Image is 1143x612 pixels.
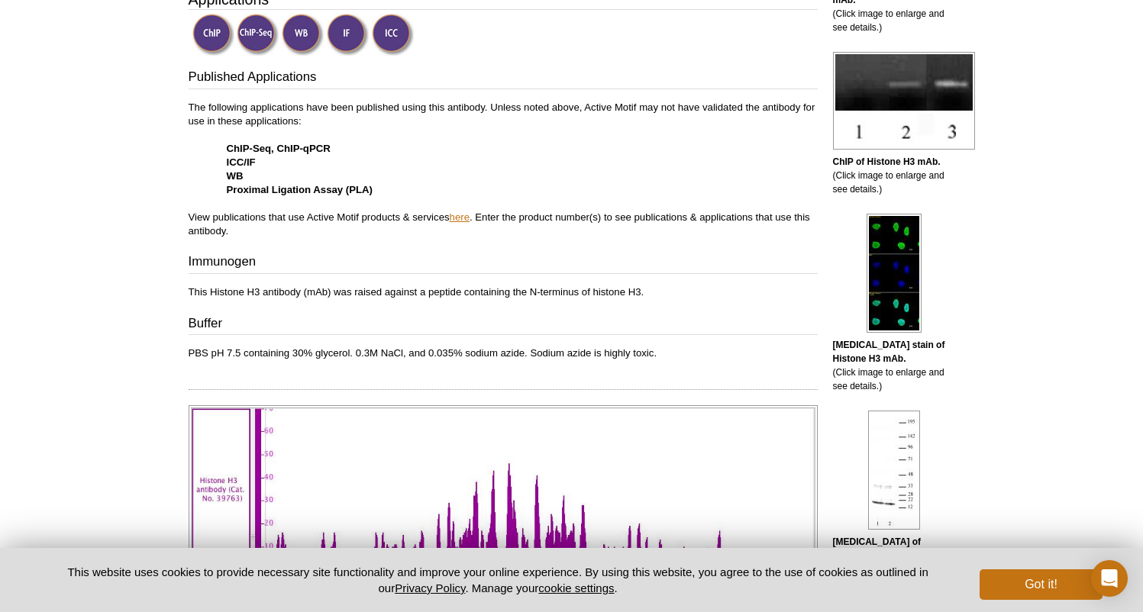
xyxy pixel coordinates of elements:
[227,170,244,182] strong: WB
[372,14,414,56] img: Immunocytochemistry Validated
[833,338,955,393] p: (Click image to enlarge and see details.)
[227,184,373,195] strong: Proximal Ligation Assay (PLA)
[227,156,256,168] strong: ICC/IF
[395,581,465,594] a: Privacy Policy
[833,340,945,364] b: [MEDICAL_DATA] stain of Histone H3 mAb.
[189,285,818,299] p: This Histone H3 antibody (mAb) was raised against a peptide containing the N-terminus of histone H3.
[189,346,818,360] p: PBS pH 7.5 containing 30% glycerol. 0.3M NaCl, and 0.035% sodium azide. Sodium azide is highly to...
[833,156,941,167] b: ChIP of Histone H3 mAb.
[189,253,818,274] h3: Immunogen
[41,564,955,596] p: This website uses cookies to provide necessary site functionality and improve your online experie...
[282,14,324,56] img: Western Blot Validated
[833,536,922,561] b: [MEDICAL_DATA] of Histone H3 mAb.
[833,535,955,590] p: (Click image to enlarge and see details.)
[237,14,279,56] img: ChIP-Seq Validated
[538,581,614,594] button: cookie settings
[833,52,975,150] img: Histone H3 antibody (mAb) tested by ChIP.
[1091,560,1128,597] div: Open Intercom Messenger
[833,155,955,196] p: (Click image to enlarge and see details.)
[227,143,331,154] strong: ChIP-Seq, ChIP-qPCR
[189,68,818,89] h3: Published Applications
[980,569,1102,600] button: Got it!
[327,14,369,56] img: Immunofluorescence Validated
[867,214,922,333] img: Histone H3 antibody (mAb) tested by immunofluorescence.
[189,314,818,336] h3: Buffer
[450,211,470,223] a: here
[868,411,920,530] img: Histone H3 antibody (mAb) tested by Western blot.
[192,14,234,56] img: ChIP Validated
[189,101,818,238] p: The following applications have been published using this antibody. Unless noted above, Active Mo...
